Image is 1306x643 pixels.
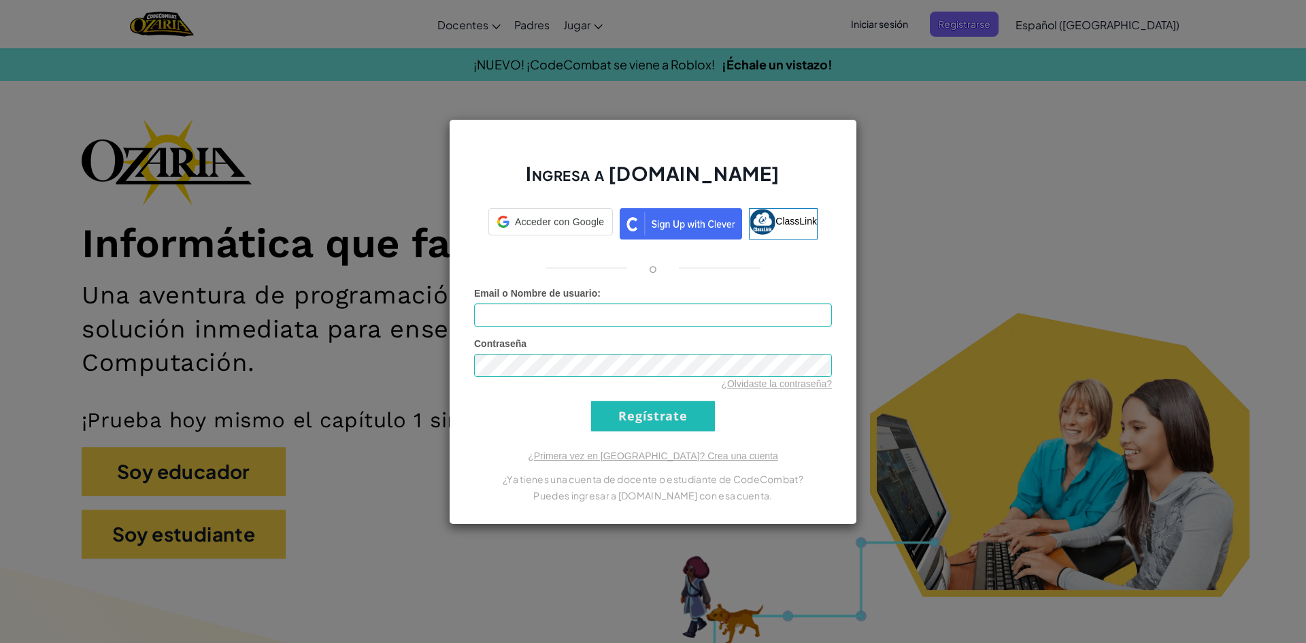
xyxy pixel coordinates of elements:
[474,487,832,504] p: Puedes ingresar a [DOMAIN_NAME] con esa cuenta.
[528,450,778,461] a: ¿Primera vez en [GEOGRAPHIC_DATA]? Crea una cuenta
[515,215,604,229] span: Acceder con Google
[591,401,715,431] input: Regístrate
[649,260,657,276] p: o
[474,286,601,300] label: :
[750,209,775,235] img: classlink-logo-small.png
[488,208,613,240] a: Acceder con Google
[474,471,832,487] p: ¿Ya tienes una cuenta de docente o estudiante de CodeCombat?
[488,208,613,235] div: Acceder con Google
[474,161,832,200] h2: Ingresa a [DOMAIN_NAME]
[775,215,817,226] span: ClassLink
[474,338,526,349] span: Contraseña
[474,288,597,299] span: Email o Nombre de usuario
[620,208,742,240] img: clever_sso_button@2x.png
[721,378,832,389] a: ¿Olvidaste la contraseña?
